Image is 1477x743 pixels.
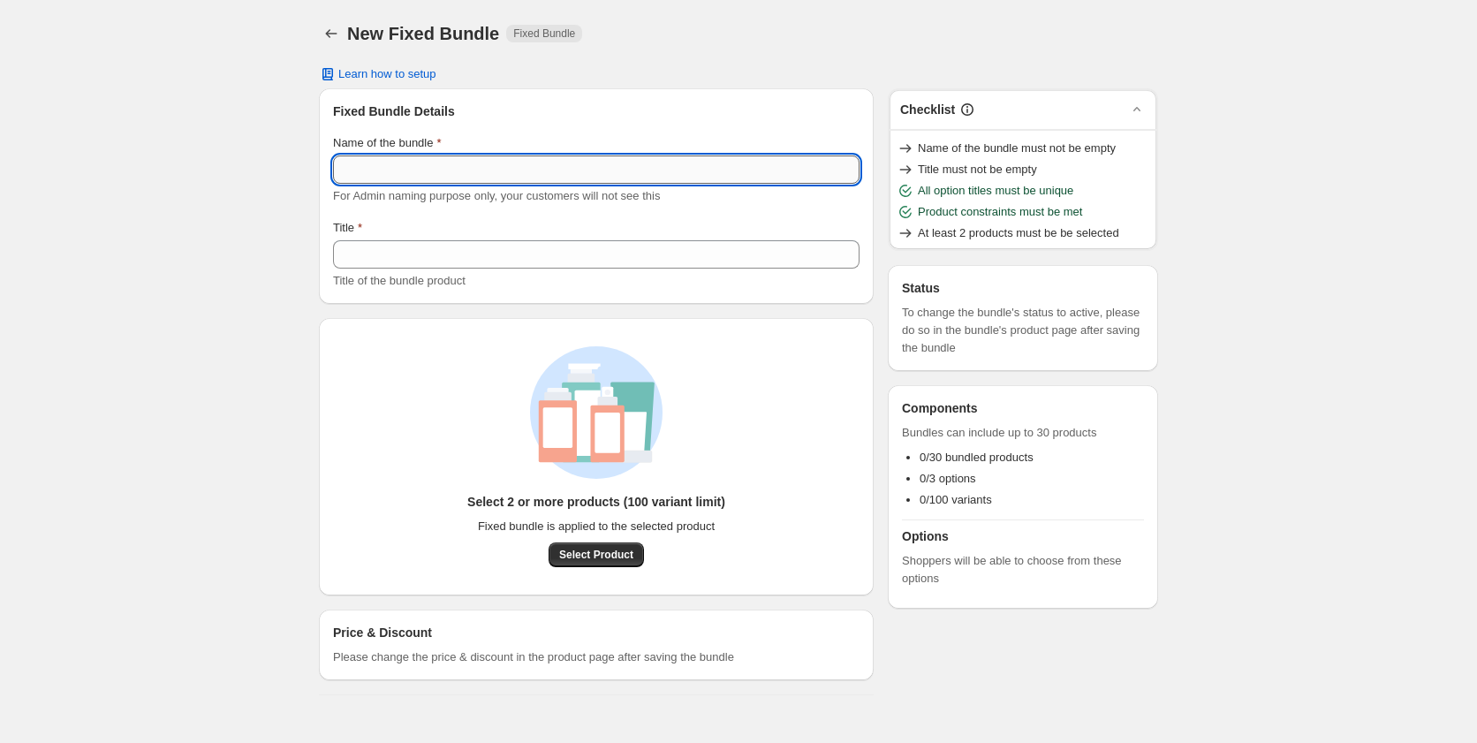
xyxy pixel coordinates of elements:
[920,451,1034,464] span: 0/30 bundled products
[559,548,633,562] span: Select Product
[920,493,992,506] span: 0/100 variants
[918,161,1037,178] span: Title must not be empty
[319,21,344,46] button: Back
[333,102,860,120] h3: Fixed Bundle Details
[333,624,432,641] h3: Price & Discount
[333,274,466,287] span: Title of the bundle product
[920,472,976,485] span: 0/3 options
[513,27,575,41] span: Fixed Bundle
[333,648,734,666] span: Please change the price & discount in the product page after saving the bundle
[918,224,1119,242] span: At least 2 products must be be selected
[900,101,955,118] h3: Checklist
[467,493,725,511] h3: Select 2 or more products (100 variant limit)
[549,542,644,567] button: Select Product
[902,527,1144,545] h3: Options
[478,518,715,535] span: Fixed bundle is applied to the selected product
[333,134,442,152] label: Name of the bundle
[918,140,1116,157] span: Name of the bundle must not be empty
[338,67,436,81] span: Learn how to setup
[902,552,1144,588] span: Shoppers will be able to choose from these options
[347,23,499,44] h1: New Fixed Bundle
[333,219,362,237] label: Title
[902,304,1144,357] span: To change the bundle's status to active, please do so in the bundle's product page after saving t...
[918,182,1073,200] span: All option titles must be unique
[308,62,447,87] button: Learn how to setup
[333,189,660,202] span: For Admin naming purpose only, your customers will not see this
[902,424,1144,442] span: Bundles can include up to 30 products
[902,279,1144,297] h3: Status
[902,399,978,417] h3: Components
[918,203,1082,221] span: Product constraints must be met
